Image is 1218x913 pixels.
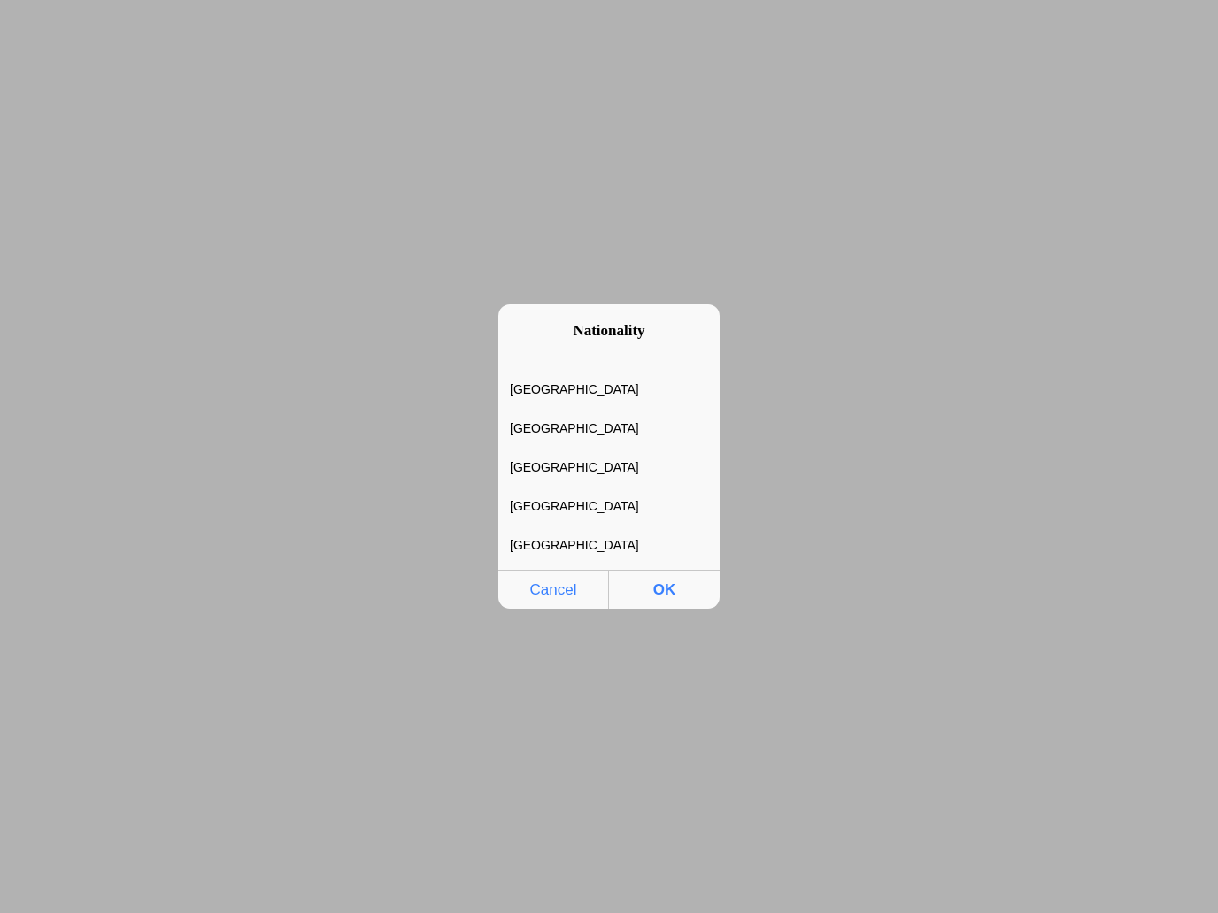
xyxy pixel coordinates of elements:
div: [GEOGRAPHIC_DATA] [498,526,693,564]
div: [GEOGRAPHIC_DATA] [498,371,693,408]
span: Cancel [504,572,603,608]
h2: Nationality [513,322,705,340]
div: [GEOGRAPHIC_DATA] [498,410,693,447]
div: [GEOGRAPHIC_DATA] [498,487,693,525]
button: OK [609,570,720,609]
div: [GEOGRAPHIC_DATA] [498,449,693,486]
span: OK [614,572,714,608]
button: Cancel [498,570,609,609]
div: [GEOGRAPHIC_DATA] [498,565,693,602]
